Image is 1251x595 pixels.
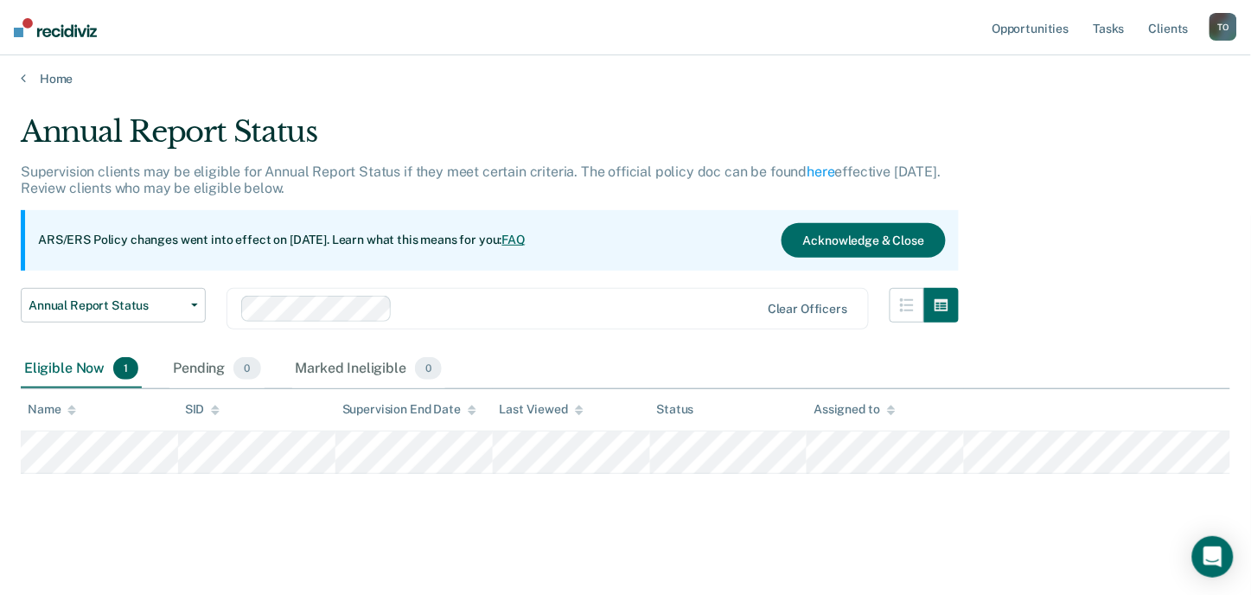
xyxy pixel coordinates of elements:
[657,402,694,417] div: Status
[38,232,526,249] p: ARS/ERS Policy changes went into effect on [DATE]. Learn what this means for you:
[21,288,206,323] button: Annual Report Status
[21,350,142,388] div: Eligible Now1
[113,357,138,380] span: 1
[807,163,835,180] a: here
[292,350,446,388] div: Marked Ineligible0
[1210,13,1237,41] div: T O
[21,114,959,163] div: Annual Report Status
[1192,536,1234,578] div: Open Intercom Messenger
[21,71,1230,86] a: Home
[814,402,895,417] div: Assigned to
[415,357,442,380] span: 0
[29,298,184,313] span: Annual Report Status
[169,350,264,388] div: Pending0
[14,18,97,37] img: Recidiviz
[782,223,946,258] button: Acknowledge & Close
[185,402,220,417] div: SID
[1210,13,1237,41] button: TO
[28,402,76,417] div: Name
[768,302,847,317] div: Clear officers
[502,233,527,246] a: FAQ
[233,357,260,380] span: 0
[342,402,476,417] div: Supervision End Date
[500,402,584,417] div: Last Viewed
[21,163,941,196] p: Supervision clients may be eligible for Annual Report Status if they meet certain criteria. The o...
